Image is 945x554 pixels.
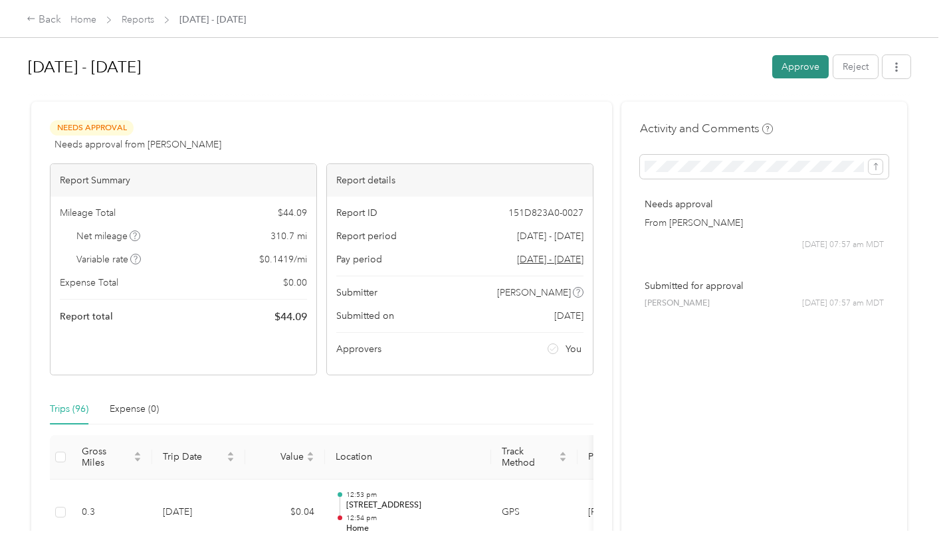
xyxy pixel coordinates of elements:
[134,450,142,458] span: caret-up
[71,435,152,480] th: Gross Miles
[306,450,314,458] span: caret-up
[645,216,884,230] p: From [PERSON_NAME]
[152,480,245,546] td: [DATE]
[640,120,773,137] h4: Activity and Comments
[327,164,593,197] div: Report details
[577,480,677,546] td: Billings - 571
[336,342,381,356] span: Approvers
[60,206,116,220] span: Mileage Total
[270,229,307,243] span: 310.7 mi
[134,456,142,464] span: caret-down
[82,446,131,468] span: Gross Miles
[27,12,61,28] div: Back
[802,239,884,251] span: [DATE] 07:57 am MDT
[346,490,480,500] p: 12:53 pm
[645,279,884,293] p: Submitted for approval
[336,309,394,323] span: Submitted on
[245,480,325,546] td: $0.04
[152,435,245,480] th: Trip Date
[491,435,577,480] th: Track Method
[346,500,480,511] p: [STREET_ADDRESS]
[179,13,246,27] span: [DATE] - [DATE]
[283,276,307,290] span: $ 0.00
[51,164,316,197] div: Report Summary
[802,298,884,310] span: [DATE] 07:57 am MDT
[245,435,325,480] th: Value
[336,286,377,300] span: Submitter
[256,451,304,462] span: Value
[306,456,314,464] span: caret-down
[274,309,307,325] span: $ 44.09
[871,480,945,554] iframe: Everlance-gr Chat Button Frame
[70,14,96,25] a: Home
[554,309,583,323] span: [DATE]
[50,120,134,136] span: Needs Approval
[517,229,583,243] span: [DATE] - [DATE]
[122,14,154,25] a: Reports
[227,456,235,464] span: caret-down
[28,51,763,83] h1: Sep 1 - 30, 2025
[76,229,141,243] span: Net mileage
[325,435,491,480] th: Location
[491,480,577,546] td: GPS
[50,402,88,416] div: Trips (96)
[559,450,567,458] span: caret-up
[346,513,480,523] p: 12:54 pm
[336,206,377,220] span: Report ID
[577,435,677,480] th: Purpose
[278,206,307,220] span: $ 44.09
[336,252,382,266] span: Pay period
[259,252,307,266] span: $ 0.1419 / mi
[346,523,480,535] p: Home
[588,451,656,462] span: Purpose
[336,229,397,243] span: Report period
[517,252,583,266] span: Go to pay period
[833,55,878,78] button: Reject
[566,342,581,356] span: You
[227,450,235,458] span: caret-up
[76,252,142,266] span: Variable rate
[71,480,152,546] td: 0.3
[645,298,710,310] span: [PERSON_NAME]
[645,197,884,211] p: Needs approval
[60,310,113,323] span: Report total
[502,446,556,468] span: Track Method
[497,286,571,300] span: [PERSON_NAME]
[772,55,829,78] button: Approve
[110,402,159,416] div: Expense (0)
[60,276,118,290] span: Expense Total
[508,206,583,220] span: 151D823A0-0027
[163,451,224,462] span: Trip Date
[54,138,221,151] span: Needs approval from [PERSON_NAME]
[559,456,567,464] span: caret-down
